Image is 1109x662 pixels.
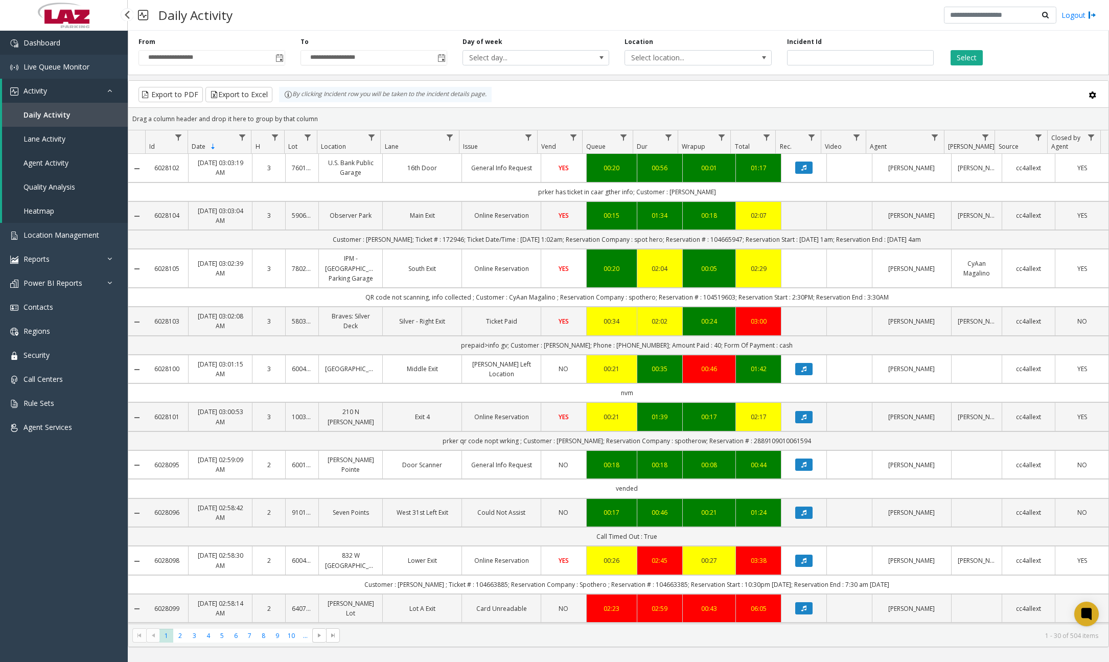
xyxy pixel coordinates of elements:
a: Observer Park [325,211,376,220]
a: 6028104 [151,211,182,220]
div: 02:02 [643,316,676,326]
div: 00:18 [643,460,676,470]
a: South Exit [389,264,455,273]
a: YES [547,412,580,422]
a: NO [547,508,580,517]
a: 00:24 [689,316,730,326]
a: Lower Exit [389,556,455,565]
a: 3 [259,211,279,220]
span: NO [1077,461,1087,469]
button: Select [951,50,983,65]
a: 00:01 [689,163,730,173]
a: [DATE] 03:01:15 AM [195,359,246,379]
a: 00:34 [593,316,631,326]
a: Queue Filter Menu [617,130,631,144]
span: Security [24,350,50,360]
a: YES [547,316,580,326]
a: 2 [259,460,279,470]
a: 03:38 [742,556,775,565]
span: YES [1077,364,1087,373]
span: Select location... [625,51,742,65]
a: [PERSON_NAME] [879,604,945,613]
span: YES [559,556,569,565]
a: 100324 [292,412,312,422]
td: prker qr code nopt wrking ; Customer : [PERSON_NAME]; Reservation Company : spotherow; Reservatio... [145,431,1108,450]
a: 00:08 [689,460,730,470]
a: YES [1061,264,1102,273]
div: 00:46 [689,364,730,374]
a: 6028103 [151,316,182,326]
a: YES [1061,211,1102,220]
a: Silver - Right Exit [389,316,455,326]
span: Contacts [24,302,53,312]
span: Activity [24,86,47,96]
a: Collapse Details [128,366,145,374]
span: YES [1077,164,1087,172]
a: 6028102 [151,163,182,173]
a: Collapse Details [128,557,145,565]
span: Agent Activity [24,158,68,168]
a: cc4allext [1008,556,1049,565]
div: 00:35 [643,364,676,374]
a: 910120 [292,508,312,517]
a: [PERSON_NAME] [879,316,945,326]
a: Parker Filter Menu [978,130,992,144]
a: Collapse Details [128,509,145,517]
a: cc4allext [1008,460,1049,470]
a: 01:34 [643,211,676,220]
span: YES [559,164,569,172]
a: Logout [1061,10,1096,20]
span: YES [1077,264,1087,273]
div: 00:21 [593,364,631,374]
span: YES [559,413,569,421]
a: 00:15 [593,211,631,220]
a: [PERSON_NAME] [879,264,945,273]
span: NO [559,461,568,469]
a: YES [1061,163,1102,173]
span: Agent Services [24,422,72,432]
a: YES [1061,364,1102,374]
a: 00:17 [689,412,730,422]
img: 'icon' [10,400,18,408]
a: Online Reservation [468,211,535,220]
img: 'icon' [10,39,18,48]
a: Wrapup Filter Menu [714,130,728,144]
span: YES [1077,413,1087,421]
a: NO [1061,460,1102,470]
div: 02:29 [742,264,775,273]
img: 'icon' [10,304,18,312]
a: Daily Activity [2,103,128,127]
span: Reports [24,254,50,264]
a: 01:42 [742,364,775,374]
label: From [138,37,155,47]
a: cc4allext [1008,264,1049,273]
img: 'icon' [10,328,18,336]
a: [PERSON_NAME] [879,163,945,173]
a: 16th Door [389,163,455,173]
a: 6028095 [151,460,182,470]
a: 00:46 [643,508,676,517]
a: [PERSON_NAME] [958,316,996,326]
img: logout [1088,10,1096,20]
a: Collapse Details [128,414,145,422]
div: 02:17 [742,412,775,422]
td: Customer : [PERSON_NAME] ; Ticket # : 104663885; Reservation Company : Spothero ; Reservation # :... [145,575,1108,594]
a: 600163 [292,460,312,470]
a: Quality Analysis [2,175,128,199]
a: Total Filter Menu [759,130,773,144]
a: 00:05 [689,264,730,273]
a: 6028099 [151,604,182,613]
img: infoIcon.svg [284,90,292,99]
a: Date Filter Menu [235,130,249,144]
a: Issue Filter Menu [521,130,535,144]
a: Collapse Details [128,265,145,273]
a: cc4allext [1008,211,1049,220]
img: 'icon' [10,256,18,264]
a: [PERSON_NAME] [879,412,945,422]
a: 02:04 [643,264,676,273]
